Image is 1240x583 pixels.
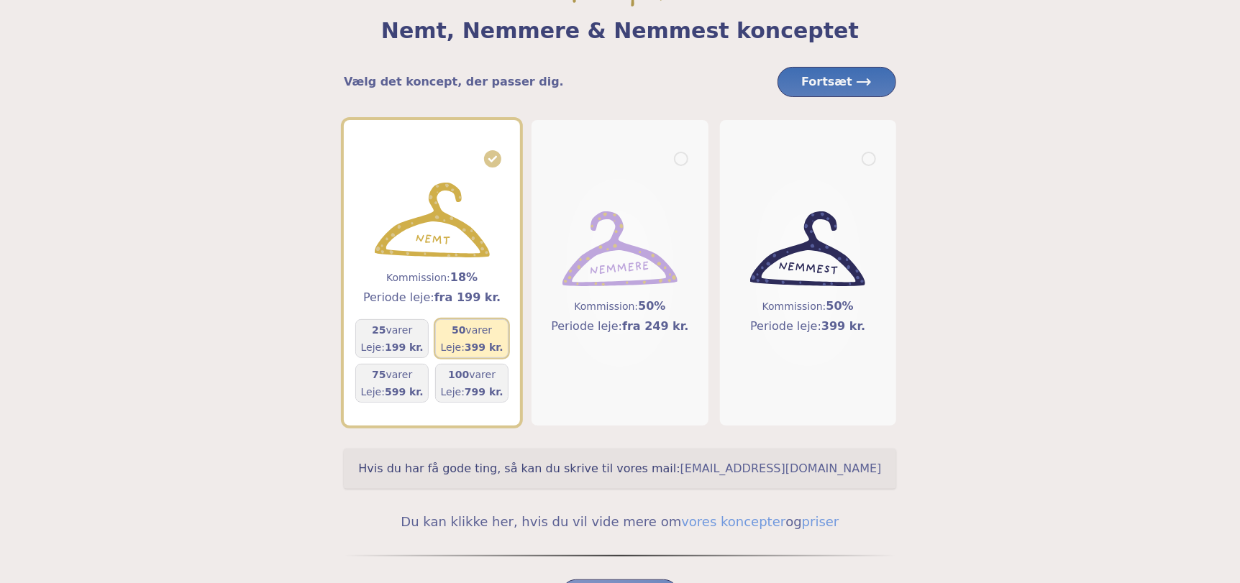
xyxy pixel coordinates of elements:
[372,324,386,336] span: 25
[434,290,501,304] span: fra 199 kr.
[363,289,501,306] h5: Periode leje:
[826,299,854,313] span: 50%
[465,386,503,398] span: 799 kr.
[441,385,503,399] h5: Leje:
[778,67,896,97] button: Fortsæt
[441,340,503,354] h5: Leje:
[622,319,689,333] span: fra 249 kr.
[361,367,424,382] h5: varer
[465,341,503,353] span: 399 kr.
[801,73,872,91] span: Fortsæt
[750,298,865,315] h5: Kommission:
[750,318,865,335] h5: Periode leje:
[821,319,865,333] span: 399 kr.
[681,514,785,529] a: vores koncepter
[551,318,688,335] h5: Periode leje:
[448,369,469,380] span: 100
[385,386,424,398] span: 599 kr.
[551,298,688,315] h5: Kommission:
[358,462,680,475] span: Hvis du har få gode ting, så kan du skrive til vores mail:
[441,367,503,382] h5: varer
[680,462,882,475] a: [EMAIL_ADDRESS][DOMAIN_NAME]
[344,512,896,532] h5: Du kan klikke her, hvis du vil vide mere om og
[638,299,665,313] span: 50%
[363,269,501,286] h5: Kommission:
[361,340,424,354] h5: Leje:
[802,514,839,529] a: priser
[361,323,424,337] h5: varer
[344,18,896,44] span: Nemt, Nemmere & Nemmest konceptet
[452,324,465,336] span: 50
[344,73,564,91] h5: Vælg det koncept, der passer dig.
[361,385,424,399] h5: Leje:
[450,270,478,284] span: 18%
[372,369,386,380] span: 75
[441,323,503,337] h5: varer
[385,341,424,353] span: 199 kr.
